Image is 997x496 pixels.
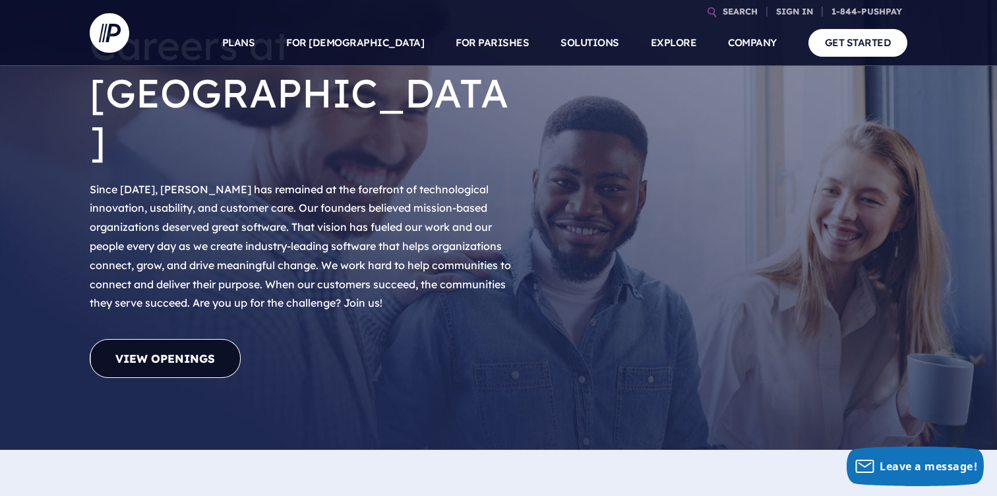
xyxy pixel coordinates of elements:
[880,459,977,474] span: Leave a message!
[90,11,518,175] h1: Careers at [GEOGRAPHIC_DATA]
[222,20,255,66] a: PLANS
[847,447,984,486] button: Leave a message!
[90,183,511,310] span: Since [DATE], [PERSON_NAME] has remained at the forefront of technological innovation, usability,...
[456,20,529,66] a: FOR PARISHES
[808,29,908,56] a: GET STARTED
[728,20,777,66] a: COMPANY
[651,20,697,66] a: EXPLORE
[286,20,424,66] a: FOR [DEMOGRAPHIC_DATA]
[90,339,241,378] a: View Openings
[560,20,619,66] a: SOLUTIONS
